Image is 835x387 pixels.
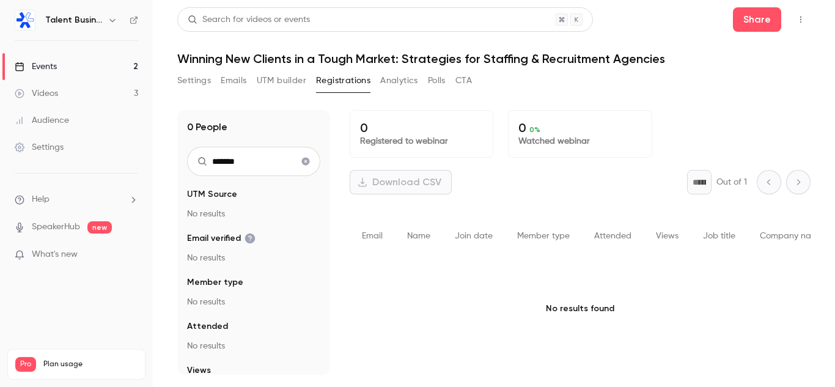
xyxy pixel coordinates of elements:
p: Registered to webinar [360,135,483,147]
p: No results [187,252,320,264]
button: Registrations [316,71,370,90]
span: new [87,221,112,234]
div: Audience [15,114,69,127]
span: Join date [455,232,493,240]
button: Share [733,7,781,32]
div: Settings [15,141,64,153]
span: Help [32,193,50,206]
li: help-dropdown-opener [15,193,138,206]
span: Member type [187,276,243,289]
button: Analytics [380,71,418,90]
span: Email verified [187,232,256,245]
p: No results [187,296,320,308]
p: No results [187,340,320,352]
img: Talent Business Partners [15,10,35,30]
span: Member type [517,232,570,240]
h6: Talent Business Partners [45,14,103,26]
p: Out of 1 [716,176,747,188]
span: Name [407,232,430,240]
div: Search for videos or events [188,13,310,26]
button: Polls [428,71,446,90]
span: Email [362,232,383,240]
span: Pro [15,357,36,372]
a: SpeakerHub [32,221,80,234]
div: Videos [15,87,58,100]
span: Attended [187,320,228,333]
span: Attended [594,232,631,240]
button: CTA [455,71,472,90]
p: No results found [350,278,811,339]
span: UTM Source [187,188,237,201]
p: Watched webinar [518,135,641,147]
p: No results [187,208,320,220]
span: 0 % [529,125,540,134]
button: Settings [177,71,211,90]
button: Clear search [296,152,315,171]
span: Company name [760,232,823,240]
span: Views [187,364,211,377]
span: Views [656,232,679,240]
div: Events [15,61,57,73]
iframe: Noticeable Trigger [123,249,138,260]
span: What's new [32,248,78,261]
p: 0 [518,120,641,135]
button: UTM builder [257,71,306,90]
button: Emails [221,71,246,90]
span: Job title [703,232,735,240]
p: 0 [360,120,483,135]
h1: Winning New Clients in a Tough Market: Strategies for Staffing & Recruitment Agencies [177,51,811,66]
h1: 0 People [187,120,227,135]
span: Plan usage [43,359,138,369]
